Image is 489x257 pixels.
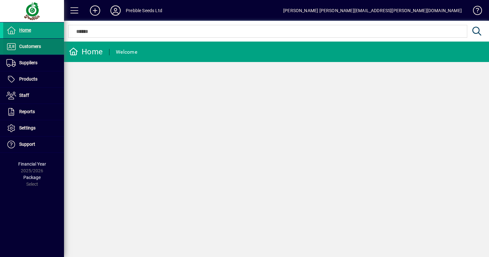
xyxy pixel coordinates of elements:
[3,120,64,136] a: Settings
[19,60,37,65] span: Suppliers
[105,5,126,16] button: Profile
[3,71,64,87] a: Products
[3,104,64,120] a: Reports
[69,47,103,57] div: Home
[19,93,29,98] span: Staff
[19,109,35,114] span: Reports
[126,5,162,16] div: Prebble Seeds Ltd
[19,125,36,130] span: Settings
[19,27,31,33] span: Home
[3,88,64,104] a: Staff
[3,136,64,152] a: Support
[18,161,46,167] span: Financial Year
[468,1,481,22] a: Knowledge Base
[3,55,64,71] a: Suppliers
[3,39,64,55] a: Customers
[283,5,462,16] div: [PERSON_NAME] [PERSON_NAME][EMAIL_ADDRESS][PERSON_NAME][DOMAIN_NAME]
[116,47,137,57] div: Welcome
[19,142,35,147] span: Support
[85,5,105,16] button: Add
[23,175,41,180] span: Package
[19,44,41,49] span: Customers
[19,76,37,82] span: Products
